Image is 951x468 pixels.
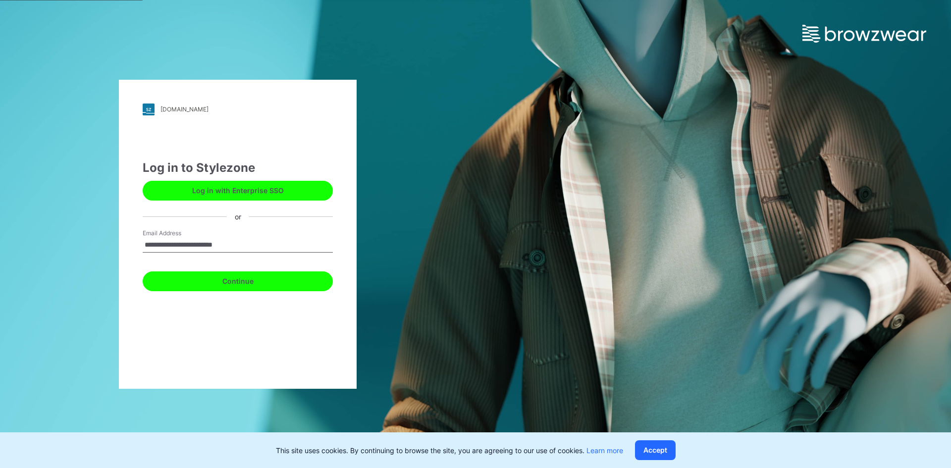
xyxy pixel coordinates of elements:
[143,159,333,177] div: Log in to Stylezone
[802,25,926,43] img: browzwear-logo.e42bd6dac1945053ebaf764b6aa21510.svg
[635,440,676,460] button: Accept
[143,104,155,115] img: stylezone-logo.562084cfcfab977791bfbf7441f1a819.svg
[143,271,333,291] button: Continue
[160,105,209,113] div: [DOMAIN_NAME]
[276,445,623,456] p: This site uses cookies. By continuing to browse the site, you are agreeing to our use of cookies.
[143,229,212,238] label: Email Address
[143,181,333,201] button: Log in with Enterprise SSO
[143,104,333,115] a: [DOMAIN_NAME]
[586,446,623,455] a: Learn more
[227,211,249,222] div: or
